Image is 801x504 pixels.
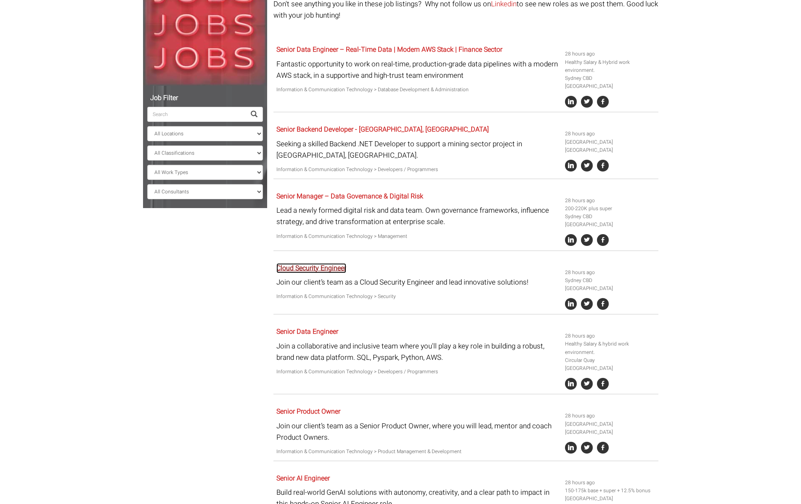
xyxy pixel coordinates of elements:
[276,166,559,174] p: Information & Communication Technology > Developers / Programmers
[276,448,559,456] p: Information & Communication Technology > Product Management & Development
[565,269,655,277] li: 28 hours ago
[565,420,655,436] li: [GEOGRAPHIC_DATA] [GEOGRAPHIC_DATA]
[565,138,655,154] li: [GEOGRAPHIC_DATA] [GEOGRAPHIC_DATA]
[276,58,559,81] p: Fantastic opportunity to work on real-time, production-grade data pipelines with a modern AWS sta...
[276,205,559,227] p: Lead a newly formed digital risk and data team. Own governance frameworks, influence strategy, an...
[565,487,655,495] li: 150-175k base + super + 12.5% bonus
[276,368,559,376] p: Information & Communication Technology > Developers / Programmers
[276,45,502,55] a: Senior Data Engineer – Real-Time Data | Modern AWS Stack | Finance Sector
[276,277,559,288] p: Join our client’s team as a Cloud Security Engineer and lead innovative solutions!
[565,213,655,229] li: Sydney CBD [GEOGRAPHIC_DATA]
[565,332,655,340] li: 28 hours ago
[565,130,655,138] li: 28 hours ago
[147,107,246,122] input: Search
[276,420,559,443] p: Join our client’s team as a Senior Product Owner, where you will lead, mentor and coach Product O...
[565,412,655,420] li: 28 hours ago
[147,95,263,102] h5: Job Filter
[276,327,338,337] a: Senior Data Engineer
[276,124,489,135] a: Senior Backend Developer - [GEOGRAPHIC_DATA], [GEOGRAPHIC_DATA]
[565,197,655,205] li: 28 hours ago
[276,191,423,201] a: Senior Manager – Data Governance & Digital Risk
[276,406,340,417] a: Senior Product Owner
[276,263,346,273] a: Cloud Security Engineer
[276,86,559,94] p: Information & Communication Technology > Database Development & Administration
[276,138,559,161] p: Seeking a skilled Backend .NET Developer to support a mining sector project in [GEOGRAPHIC_DATA],...
[565,58,655,74] li: Healthy Salary & Hybrid work environment.
[565,50,655,58] li: 28 hours ago
[276,473,330,483] a: Senior AI Engineer
[276,340,559,363] p: Join a collaborative and inclusive team where you'll play a key role in building a robust, brand ...
[565,74,655,90] li: Sydney CBD [GEOGRAPHIC_DATA]
[565,340,655,356] li: Healthy Salary & hybrid work environment.
[565,205,655,213] li: 200-220K plus super
[276,232,559,240] p: Information & Communication Technology > Management
[565,277,655,293] li: Sydney CBD [GEOGRAPHIC_DATA]
[276,293,559,301] p: Information & Communication Technology > Security
[565,479,655,487] li: 28 hours ago
[565,356,655,372] li: Circular Quay [GEOGRAPHIC_DATA]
